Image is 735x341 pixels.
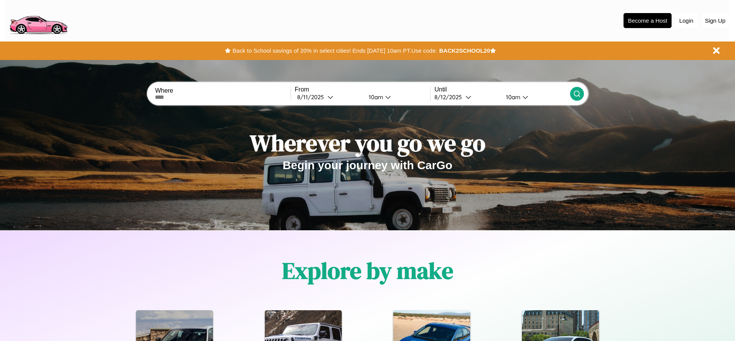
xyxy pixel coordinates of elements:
button: Become a Host [624,13,672,28]
img: logo [6,4,71,36]
div: 8 / 12 / 2025 [434,93,466,101]
button: 8/11/2025 [295,93,363,101]
label: Where [155,87,290,94]
div: 8 / 11 / 2025 [297,93,328,101]
button: 10am [363,93,430,101]
b: BACK2SCHOOL20 [439,47,490,54]
button: Back to School savings of 20% in select cities! Ends [DATE] 10am PT.Use code: [231,45,439,56]
button: Sign Up [701,13,729,28]
button: 10am [500,93,570,101]
div: 10am [502,93,522,101]
div: 10am [365,93,385,101]
button: Login [675,13,697,28]
label: From [295,86,430,93]
label: Until [434,86,570,93]
h1: Explore by make [282,255,453,286]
